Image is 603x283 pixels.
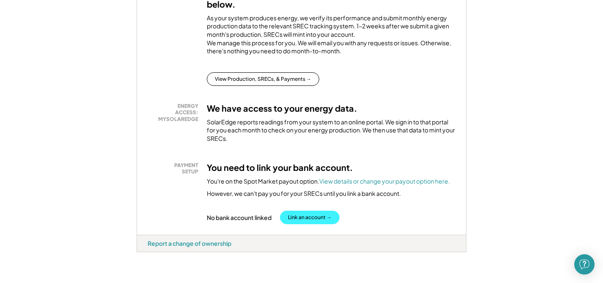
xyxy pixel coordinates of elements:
a: View details or change your payout option here. [319,177,450,185]
div: However, we can't pay you for your SRECs until you link a bank account. [207,190,401,198]
div: PAYMENT SETUP [152,162,198,175]
button: View Production, SRECs, & Payments → [207,72,319,86]
div: Open Intercom Messenger [574,254,595,275]
h3: We have access to your energy data. [207,103,357,114]
h3: You need to link your bank account. [207,162,353,173]
div: You're on the Spot Market payout option. [207,177,450,186]
div: Report a change of ownership [148,239,231,247]
div: No bank account linked [207,214,271,221]
div: ENERGY ACCESS: MYSOLAREDGE [152,103,198,123]
div: SolarEdge reports readings from your system to an online portal. We sign in to that portal for yo... [207,118,455,143]
div: 8mnpft0s - VA Distributed [137,252,167,256]
div: As your system produces energy, we verify its performance and submit monthly energy production da... [207,14,455,60]
button: Link an account → [280,211,340,224]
